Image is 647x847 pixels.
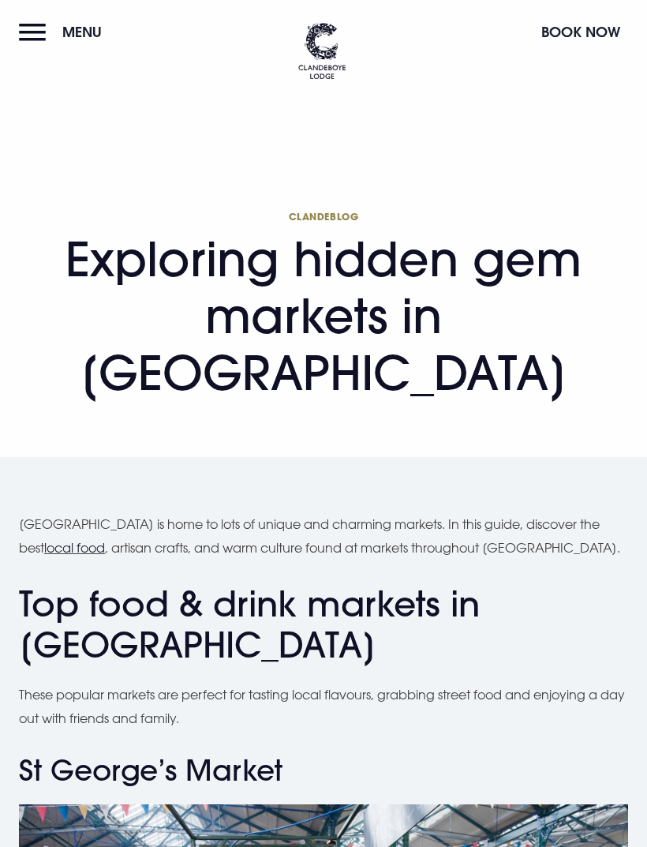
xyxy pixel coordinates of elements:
[19,210,628,401] h1: Exploring hidden gem markets in [GEOGRAPHIC_DATA]
[19,512,628,560] p: [GEOGRAPHIC_DATA] is home to lots of unique and charming markets. In this guide, discover the bes...
[298,23,346,79] img: Clandeboye Lodge
[19,583,628,667] h2: Top food & drink markets in [GEOGRAPHIC_DATA]
[19,754,628,788] h3: St George’s Market
[62,23,102,41] span: Menu
[19,15,110,49] button: Menu
[44,540,105,556] a: local food
[19,683,628,731] p: These popular markets are perfect for tasting local flavours, grabbing street food and enjoying a...
[19,210,628,223] span: Clandeblog
[533,15,628,49] button: Book Now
